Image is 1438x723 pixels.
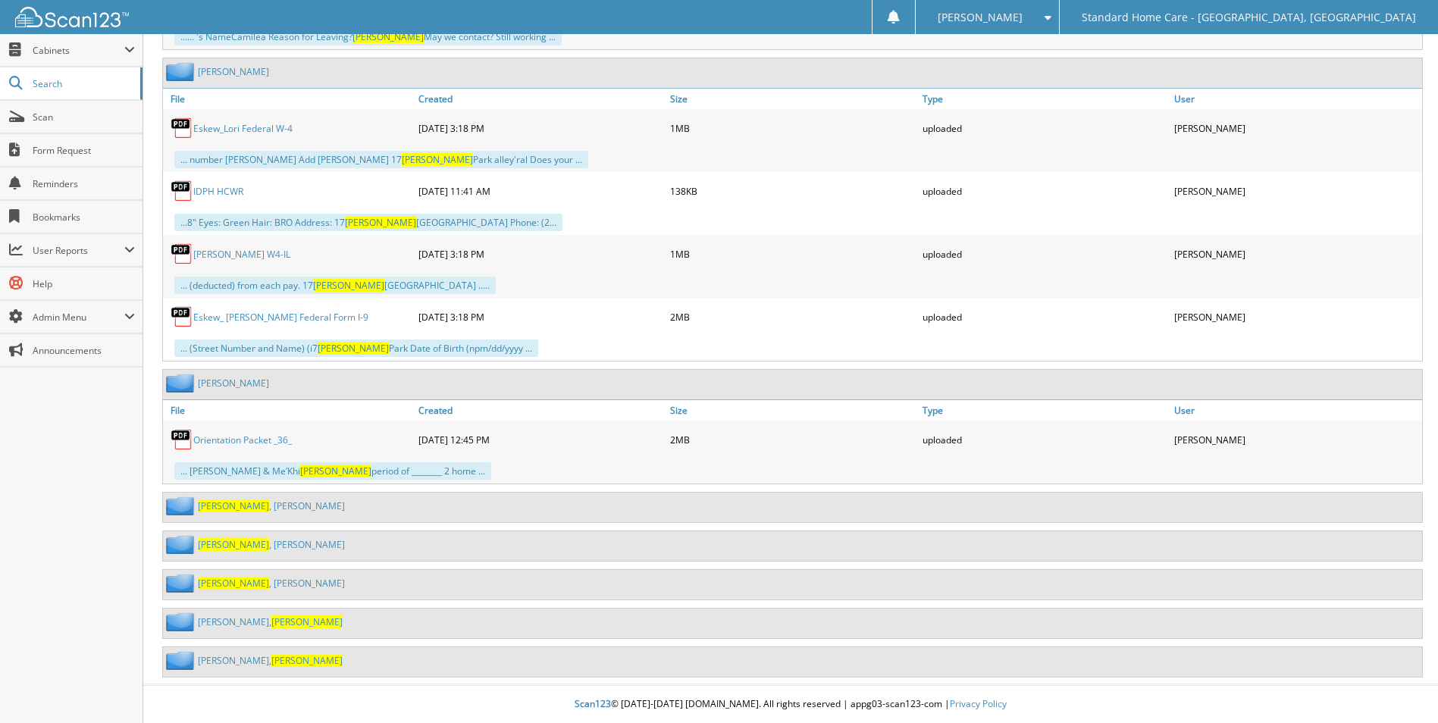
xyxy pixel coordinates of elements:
a: [PERSON_NAME],[PERSON_NAME] [198,654,343,667]
img: folder2.png [166,374,198,393]
div: ... (deducted) from each pay. 17 [GEOGRAPHIC_DATA] ..... [174,277,496,294]
span: [PERSON_NAME] [313,279,384,292]
div: © [DATE]-[DATE] [DOMAIN_NAME]. All rights reserved | appg03-scan123-com | [143,686,1438,723]
img: folder2.png [166,496,198,515]
div: 1MB [666,239,918,269]
span: [PERSON_NAME] [198,538,269,551]
a: Eskew_ [PERSON_NAME] Federal Form I-9 [193,311,368,324]
img: PDF.png [171,305,193,328]
a: [PERSON_NAME], [PERSON_NAME] [198,538,345,551]
span: Bookmarks [33,211,135,224]
a: Orientation Packet _36_ [193,433,292,446]
span: [PERSON_NAME] [271,615,343,628]
div: ... (Street Number and Name) (i7 Park Date of Birth (npm/dd/yyyy ... [174,340,538,357]
div: 2MB [666,302,918,332]
a: File [163,89,415,109]
div: [PERSON_NAME] [1170,424,1422,455]
span: [PERSON_NAME] [318,342,389,355]
span: Scan123 [575,697,611,710]
a: Type [919,89,1170,109]
iframe: Chat Widget [1362,650,1438,723]
span: [PERSON_NAME] [345,216,416,229]
a: Created [415,89,666,109]
span: Admin Menu [33,311,124,324]
span: [PERSON_NAME] [198,577,269,590]
span: Help [33,277,135,290]
a: Created [415,400,666,421]
img: PDF.png [171,243,193,265]
span: Standard Home Care - [GEOGRAPHIC_DATA], [GEOGRAPHIC_DATA] [1082,13,1416,22]
div: [PERSON_NAME] [1170,302,1422,332]
span: [PERSON_NAME] [402,153,473,166]
img: folder2.png [166,651,198,670]
img: folder2.png [166,574,198,593]
div: uploaded [919,239,1170,269]
a: [PERSON_NAME],[PERSON_NAME] [198,615,343,628]
a: Eskew_Lori Federal W-4 [193,122,293,135]
img: PDF.png [171,180,193,202]
div: [DATE] 12:45 PM [415,424,666,455]
a: IDPH HCWR [193,185,243,198]
div: 2MB [666,424,918,455]
span: Search [33,77,133,90]
a: [PERSON_NAME], [PERSON_NAME] [198,499,345,512]
div: [PERSON_NAME] [1170,113,1422,143]
a: Size [666,400,918,421]
a: File [163,400,415,421]
img: PDF.png [171,117,193,139]
div: ...... 's NameCamilea Reason for Leaving? May we contact? Still working ... [174,28,562,45]
a: [PERSON_NAME], [PERSON_NAME] [198,577,345,590]
div: [DATE] 3:18 PM [415,239,666,269]
div: [PERSON_NAME] [1170,239,1422,269]
div: uploaded [919,424,1170,455]
span: Form Request [33,144,135,157]
span: Reminders [33,177,135,190]
img: folder2.png [166,535,198,554]
span: User Reports [33,244,124,257]
div: [DATE] 3:18 PM [415,113,666,143]
span: [PERSON_NAME] [300,465,371,477]
span: Cabinets [33,44,124,57]
span: [PERSON_NAME] [271,654,343,667]
span: [PERSON_NAME] [938,13,1023,22]
span: Scan [33,111,135,124]
div: uploaded [919,176,1170,206]
a: User [1170,89,1422,109]
div: [DATE] 3:18 PM [415,302,666,332]
a: Size [666,89,918,109]
a: [PERSON_NAME] [198,377,269,390]
div: uploaded [919,302,1170,332]
div: uploaded [919,113,1170,143]
div: [PERSON_NAME] [1170,176,1422,206]
img: PDF.png [171,428,193,451]
div: ... [PERSON_NAME] & Me’Khi period of ________ 2 home ... [174,462,491,480]
a: User [1170,400,1422,421]
img: folder2.png [166,612,198,631]
a: Type [919,400,1170,421]
span: [PERSON_NAME] [352,30,424,43]
span: Announcements [33,344,135,357]
img: scan123-logo-white.svg [15,7,129,27]
a: Privacy Policy [950,697,1007,710]
div: ... number [PERSON_NAME] Add [PERSON_NAME] 17 Park alley'ral Does your ... [174,151,588,168]
a: [PERSON_NAME] W4-IL [193,248,290,261]
div: 138KB [666,176,918,206]
div: [DATE] 11:41 AM [415,176,666,206]
span: [PERSON_NAME] [198,499,269,512]
img: folder2.png [166,62,198,81]
a: [PERSON_NAME] [198,65,269,78]
div: 1MB [666,113,918,143]
div: ...8" Eyes: Green Hair: BRO Address: 17 [GEOGRAPHIC_DATA] Phone: (2... [174,214,562,231]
